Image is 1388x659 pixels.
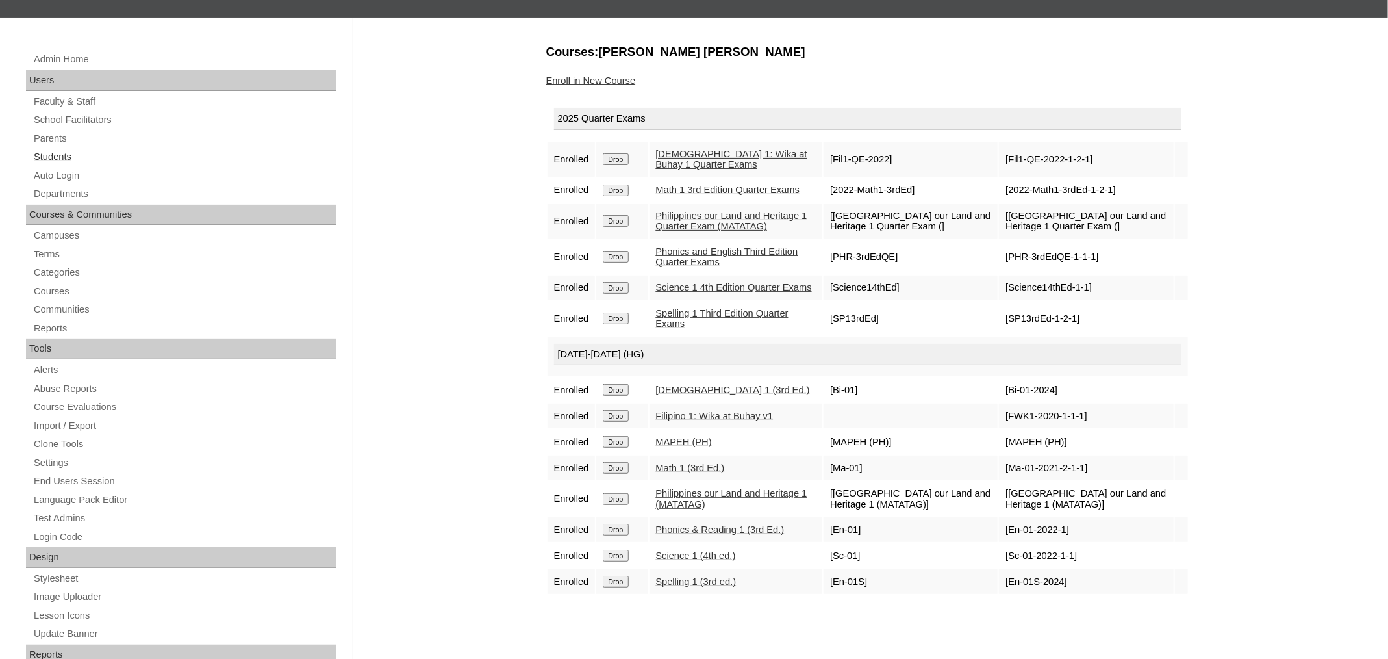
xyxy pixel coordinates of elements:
input: Drop [603,282,628,294]
td: [Science14thEd-1-1] [999,276,1173,300]
td: Enrolled [548,404,596,428]
input: Drop [603,313,628,324]
td: [[GEOGRAPHIC_DATA] our Land and Heritage 1 Quarter Exam (] [824,204,998,239]
input: Drop [603,436,628,448]
a: Parents [32,131,336,147]
a: Alerts [32,362,336,378]
a: Philippines our Land and Heritage 1 (MATATAG) [656,488,807,510]
a: Terms [32,246,336,263]
td: Enrolled [548,178,596,203]
td: Enrolled [548,378,596,402]
td: [En-01S] [824,569,998,594]
a: Admin Home [32,51,336,68]
a: Clone Tools [32,436,336,452]
input: Drop [603,215,628,227]
a: [DEMOGRAPHIC_DATA] 1: Wika at Buhay 1 Quarter Exams [656,149,807,170]
td: [FWK1-2020-1-1-1] [999,404,1173,428]
td: Enrolled [548,142,596,177]
input: Drop [603,493,628,505]
div: Users [26,70,336,91]
td: Enrolled [548,430,596,454]
a: Reports [32,320,336,337]
td: [PHR-3rdEdQE] [824,240,998,274]
td: Enrolled [548,240,596,274]
a: Enroll in New Course [546,75,636,86]
td: [Bi-01] [824,378,998,402]
input: Drop [603,576,628,588]
a: Test Admins [32,510,336,526]
a: Abuse Reports [32,381,336,397]
a: Categories [32,265,336,281]
input: Drop [603,153,628,165]
td: [PHR-3rdEdQE-1-1-1] [999,240,1173,274]
a: Import / Export [32,418,336,434]
td: [Sc-01-2022-1-1] [999,543,1173,568]
a: Math 1 3rd Edition Quarter Exams [656,185,800,195]
td: [MAPEH (PH)] [999,430,1173,454]
a: Filipino 1: Wika at Buhay v1 [656,411,774,421]
a: Spelling 1 (3rd ed.) [656,576,737,587]
input: Drop [603,410,628,422]
div: Courses & Communities [26,205,336,226]
a: Image Uploader [32,589,336,605]
td: [[GEOGRAPHIC_DATA] our Land and Heritage 1 Quarter Exam (] [999,204,1173,239]
div: 2025 Quarter Exams [554,108,1181,130]
div: Design [26,547,336,568]
td: [Ma-01-2021-2-1-1] [999,456,1173,480]
a: School Facilitators [32,112,336,128]
a: Settings [32,455,336,471]
a: Auto Login [32,168,336,184]
td: [En-01S-2024] [999,569,1173,594]
input: Drop [603,524,628,536]
td: [Bi-01-2024] [999,378,1173,402]
input: Drop [603,384,628,396]
td: Enrolled [548,482,596,516]
a: Math 1 (3rd Ed.) [656,463,725,473]
a: Students [32,149,336,165]
a: Phonics & Reading 1 (3rd Ed.) [656,524,785,535]
td: Enrolled [548,517,596,542]
td: [Science14thEd] [824,276,998,300]
a: Campuses [32,227,336,244]
a: Lesson Icons [32,608,336,624]
a: Phonics and English Third Edition Quarter Exams [656,246,798,268]
td: [Fil1-QE-2022] [824,142,998,177]
h3: Courses:[PERSON_NAME] [PERSON_NAME] [546,44,1189,60]
td: [SP13rdEd] [824,302,998,336]
div: Tools [26,339,336,359]
a: MAPEH (PH) [656,437,712,447]
input: Drop [603,550,628,562]
input: Drop [603,185,628,196]
td: Enrolled [548,569,596,594]
a: Communities [32,302,336,318]
td: Enrolled [548,543,596,568]
td: [[GEOGRAPHIC_DATA] our Land and Heritage 1 (MATATAG)] [824,482,998,516]
td: [MAPEH (PH)] [824,430,998,454]
a: Departments [32,186,336,202]
a: Course Evaluations [32,399,336,415]
a: Faculty & Staff [32,94,336,110]
td: [Sc-01] [824,543,998,568]
a: [DEMOGRAPHIC_DATA] 1 (3rd Ed.) [656,385,810,395]
a: Science 1 (4th ed.) [656,550,736,561]
a: Stylesheet [32,571,336,587]
td: [2022-Math1-3rdEd-1-2-1] [999,178,1173,203]
a: Spelling 1 Third Edition Quarter Exams [656,308,789,329]
td: Enrolled [548,302,596,336]
td: Enrolled [548,204,596,239]
a: End Users Session [32,473,336,489]
a: Update Banner [32,626,336,642]
td: [2022-Math1-3rdEd] [824,178,998,203]
a: Courses [32,283,336,300]
td: [En-01-2022-1] [999,517,1173,542]
input: Drop [603,251,628,263]
td: [Ma-01] [824,456,998,480]
div: [DATE]-[DATE] (HG) [554,344,1181,366]
td: [[GEOGRAPHIC_DATA] our Land and Heritage 1 (MATATAG)] [999,482,1173,516]
td: [Fil1-QE-2022-1-2-1] [999,142,1173,177]
a: Language Pack Editor [32,492,336,508]
td: Enrolled [548,276,596,300]
td: [SP13rdEd-1-2-1] [999,302,1173,336]
a: Science 1 4th Edition Quarter Exams [656,282,812,292]
a: Login Code [32,529,336,545]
